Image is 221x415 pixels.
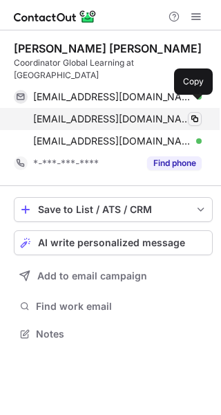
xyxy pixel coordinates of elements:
span: [EMAIL_ADDRESS][DOMAIN_NAME] [33,135,191,147]
span: AI write personalized message [38,237,185,248]
div: [PERSON_NAME] [PERSON_NAME] [14,41,202,55]
div: Coordinator Global Learning at [GEOGRAPHIC_DATA] [14,57,213,82]
span: Add to email campaign [37,270,147,282]
button: Reveal Button [147,156,202,170]
button: save-profile-one-click [14,197,213,222]
span: [EMAIL_ADDRESS][DOMAIN_NAME] [33,91,191,103]
span: [EMAIL_ADDRESS][DOMAIN_NAME] [33,113,191,125]
img: ContactOut v5.3.10 [14,8,97,25]
button: AI write personalized message [14,230,213,255]
span: Find work email [36,300,207,313]
button: Notes [14,324,213,344]
span: Notes [36,328,207,340]
button: Add to email campaign [14,264,213,288]
button: Find work email [14,297,213,316]
div: Save to List / ATS / CRM [38,204,189,215]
